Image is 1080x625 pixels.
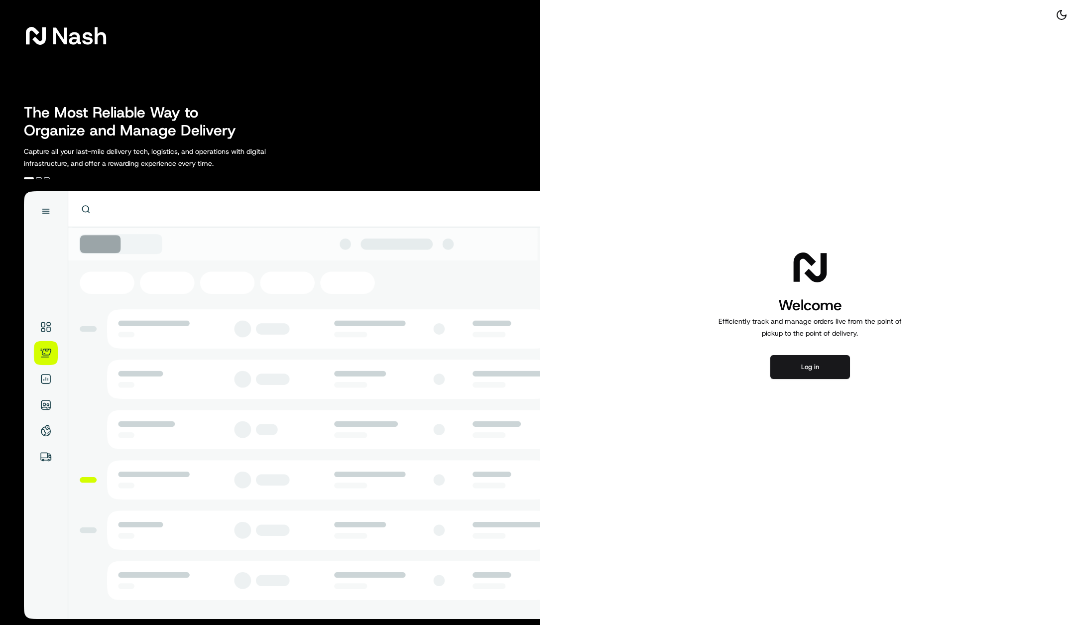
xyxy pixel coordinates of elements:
h2: The Most Reliable Way to Organize and Manage Delivery [24,104,247,139]
button: Log in [770,355,850,379]
span: Nash [52,26,107,46]
p: Efficiently track and manage orders live from the point of pickup to the point of delivery. [715,315,906,339]
h1: Welcome [715,295,906,315]
img: illustration [24,191,540,619]
p: Capture all your last-mile delivery tech, logistics, and operations with digital infrastructure, ... [24,145,311,169]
